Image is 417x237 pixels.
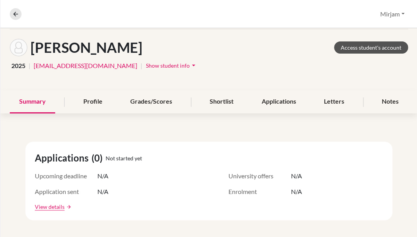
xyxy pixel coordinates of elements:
div: Summary [10,90,55,113]
span: Show student info [146,62,190,69]
span: N/A [291,171,302,181]
a: [EMAIL_ADDRESS][DOMAIN_NAME] [34,61,137,70]
i: arrow_drop_down [190,61,198,69]
span: N/A [97,171,108,181]
div: Shortlist [200,90,243,113]
div: Applications [252,90,306,113]
span: N/A [291,187,302,196]
span: Upcoming deadline [35,171,97,181]
span: N/A [97,187,108,196]
div: Letters [315,90,354,113]
button: Show student infoarrow_drop_down [146,59,198,72]
span: 2025 [11,61,25,70]
a: arrow_forward [65,204,72,210]
div: Profile [74,90,112,113]
div: Grades/Scores [121,90,182,113]
h1: [PERSON_NAME] [31,39,142,56]
a: Access student's account [334,41,408,54]
span: | [140,61,142,70]
a: View details [35,203,65,211]
span: Applications [35,151,92,165]
div: Notes [372,90,408,113]
button: Mirjam [377,7,408,22]
span: (0) [92,151,106,165]
img: Thijn Hillen's avatar [10,39,27,56]
span: Enrolment [228,187,291,196]
span: | [29,61,31,70]
span: University offers [228,171,291,181]
span: Application sent [35,187,97,196]
span: Not started yet [106,154,142,162]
